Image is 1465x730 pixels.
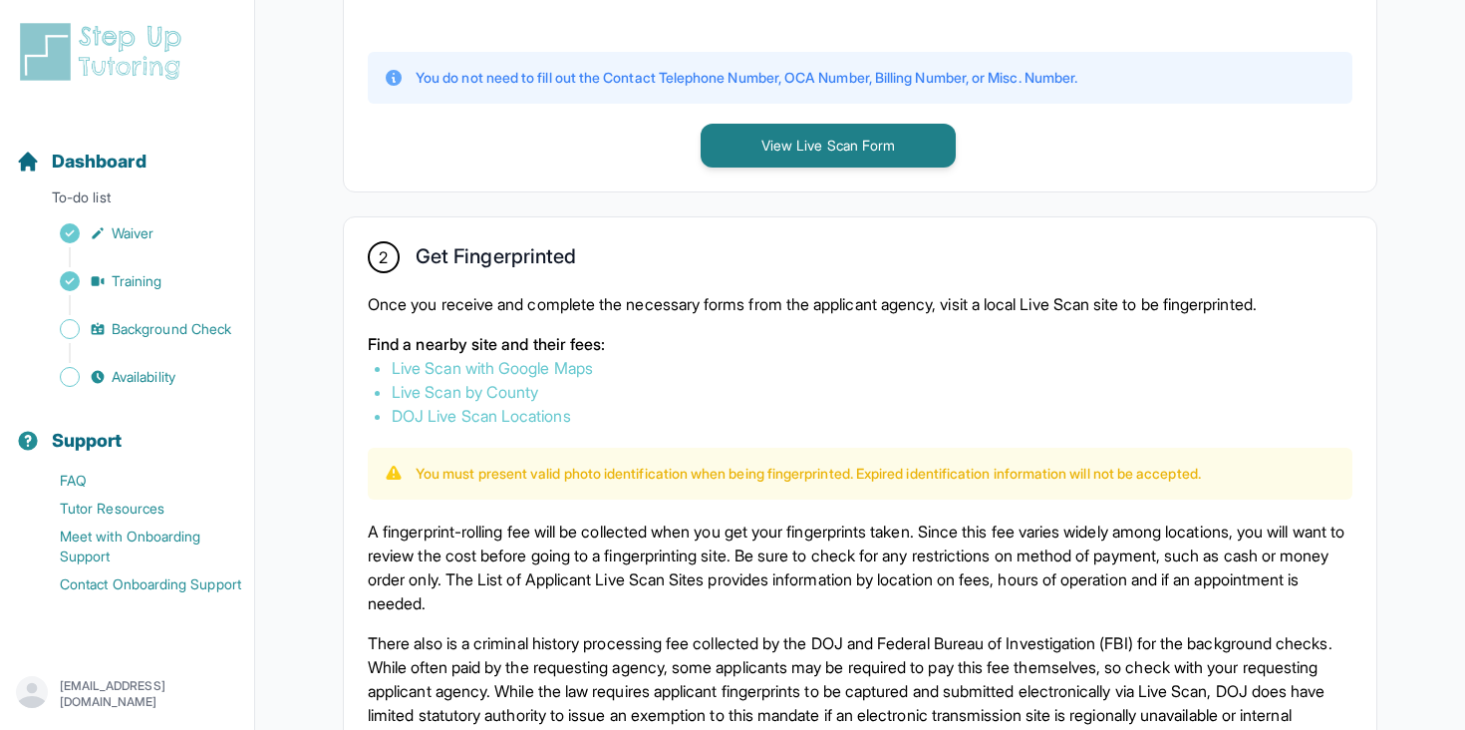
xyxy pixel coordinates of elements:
[701,124,956,168] button: View Live Scan Form
[8,116,246,183] button: Dashboard
[701,135,956,155] a: View Live Scan Form
[16,570,254,598] a: Contact Onboarding Support
[16,495,254,523] a: Tutor Resources
[16,363,254,391] a: Availability
[392,358,593,378] a: Live Scan with Google Maps
[16,20,193,84] img: logo
[416,244,576,276] h2: Get Fingerprinted
[368,332,1352,356] p: Find a nearby site and their fees:
[60,678,238,710] p: [EMAIL_ADDRESS][DOMAIN_NAME]
[52,148,146,176] span: Dashboard
[112,319,231,339] span: Background Check
[416,68,1077,88] p: You do not need to fill out the Contact Telephone Number, OCA Number, Billing Number, or Misc. Nu...
[368,520,1352,615] p: A fingerprint-rolling fee will be collected when you get your fingerprints taken. Since this fee ...
[112,223,153,243] span: Waiver
[16,676,238,712] button: [EMAIL_ADDRESS][DOMAIN_NAME]
[112,271,162,291] span: Training
[16,523,254,570] a: Meet with Onboarding Support
[16,267,254,295] a: Training
[8,395,246,463] button: Support
[16,148,146,176] a: Dashboard
[368,292,1352,316] p: Once you receive and complete the necessary forms from the applicant agency, visit a local Live S...
[16,467,254,495] a: FAQ
[416,464,1201,484] p: You must present valid photo identification when being fingerprinted. Expired identification info...
[379,245,388,269] span: 2
[16,315,254,343] a: Background Check
[8,187,246,215] p: To-do list
[16,219,254,247] a: Waiver
[392,406,571,426] a: DOJ Live Scan Locations
[112,367,175,387] span: Availability
[392,382,538,402] a: Live Scan by County
[52,427,123,455] span: Support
